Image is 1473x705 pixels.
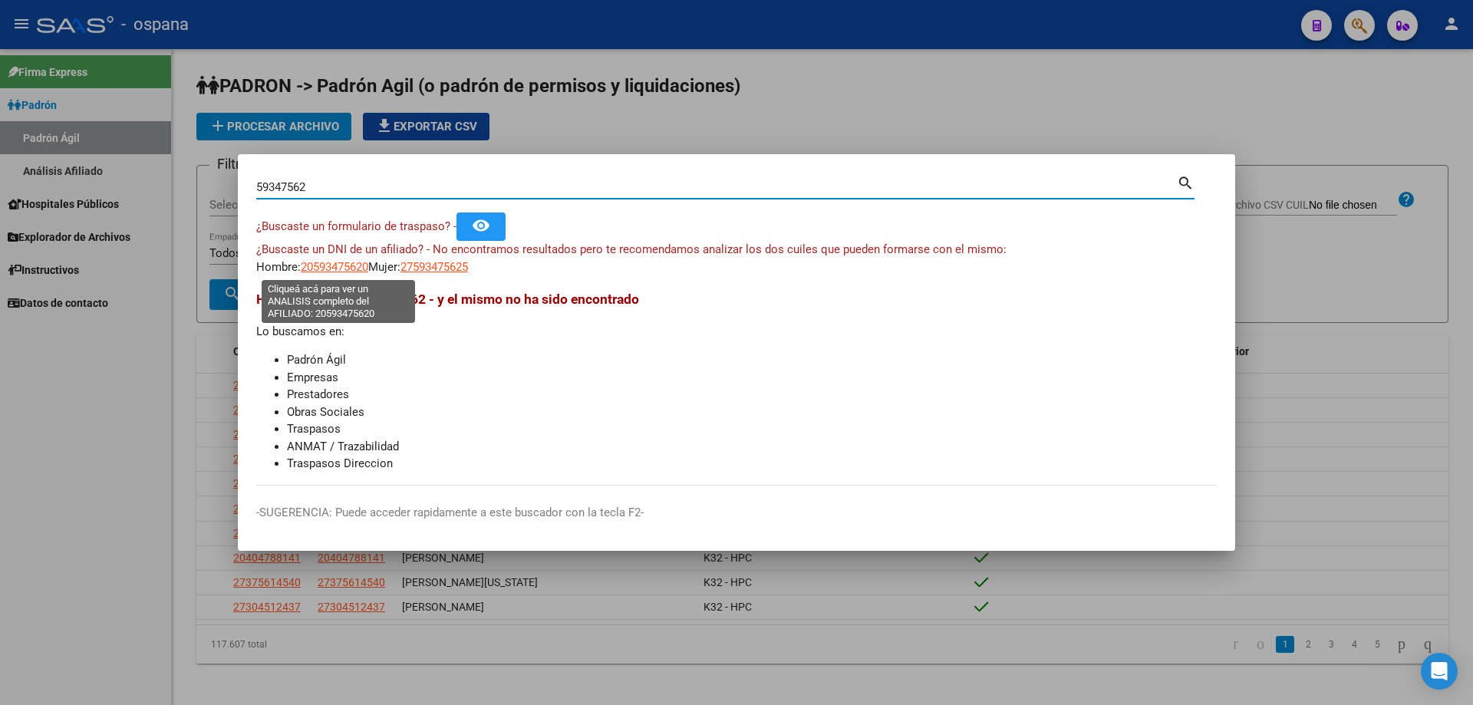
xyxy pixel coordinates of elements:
li: Traspasos [287,420,1217,438]
mat-icon: search [1177,173,1195,191]
li: Prestadores [287,386,1217,404]
div: Lo buscamos en: [256,289,1217,473]
span: 20593475620 [301,260,368,274]
div: Open Intercom Messenger [1421,653,1458,690]
li: Empresas [287,369,1217,387]
span: ¿Buscaste un formulario de traspaso? - [256,219,456,233]
li: Padrón Ágil [287,351,1217,369]
span: Hemos buscado - 59347562 - y el mismo no ha sido encontrado [256,292,639,307]
div: Hombre: Mujer: [256,241,1217,275]
p: -SUGERENCIA: Puede acceder rapidamente a este buscador con la tecla F2- [256,504,1217,522]
li: Obras Sociales [287,404,1217,421]
mat-icon: remove_red_eye [472,216,490,235]
span: ¿Buscaste un DNI de un afiliado? - No encontramos resultados pero te recomendamos analizar los do... [256,242,1007,256]
li: ANMAT / Trazabilidad [287,438,1217,456]
span: 27593475625 [400,260,468,274]
li: Traspasos Direccion [287,455,1217,473]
